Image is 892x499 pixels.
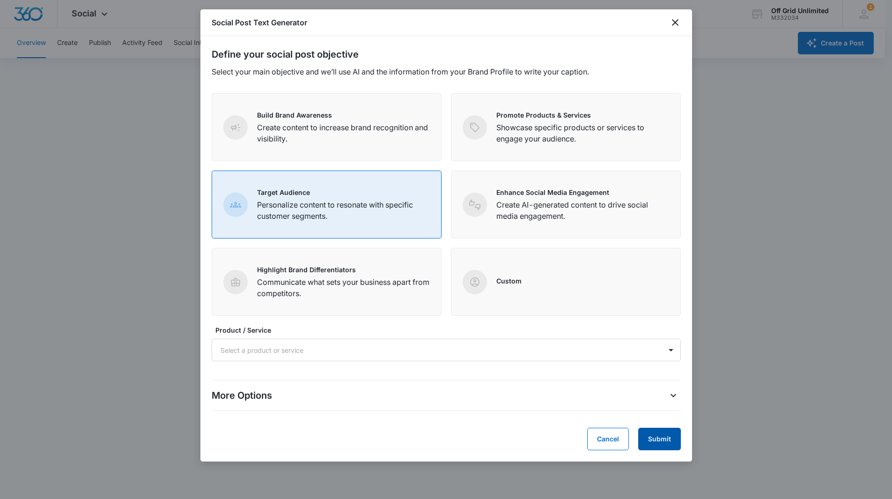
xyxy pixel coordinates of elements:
p: Create content to increase brand recognition and visibility. [257,122,430,144]
button: Cancel [587,428,629,450]
h1: Social Post Text Generator [212,17,307,28]
button: More Options [666,388,681,403]
p: Personalize content to resonate with specific customer segments. [257,199,430,222]
p: Promote Products & Services [496,110,669,120]
p: Highlight Brand Differentiators [257,265,430,275]
p: Create AI-generated content to drive social media engagement. [496,199,669,222]
button: Submit [638,428,681,450]
p: Showcase specific products or services to engage your audience. [496,122,669,144]
p: Target Audience [257,187,430,197]
p: Custom [496,276,522,286]
label: Product / Service [215,325,685,335]
p: Build Brand Awareness [257,110,430,120]
button: close [670,17,681,28]
p: Select your main objective and we’ll use AI and the information from your Brand Profile to write ... [212,66,681,77]
p: Enhance Social Media Engagement [496,187,669,197]
p: More Options [212,388,272,402]
p: Communicate what sets your business apart from competitors. [257,276,430,299]
h2: Define your social post objective [212,47,681,61]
